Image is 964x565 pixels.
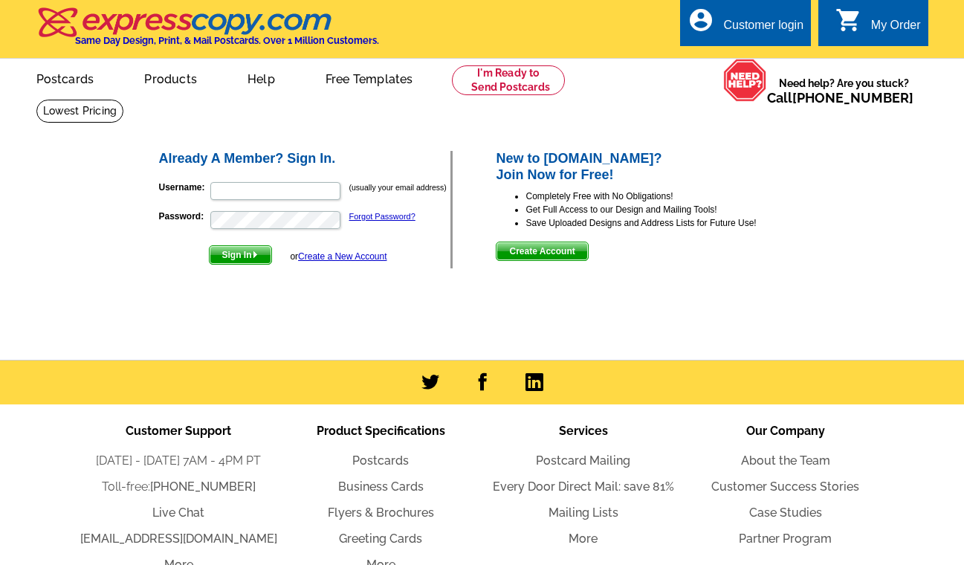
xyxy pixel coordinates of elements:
[688,16,803,35] a: account_circle Customer login
[749,506,822,520] a: Case Studies
[252,251,259,258] img: button-next-arrow-white.png
[349,183,447,192] small: (usually your email address)
[723,59,767,102] img: help
[126,424,231,438] span: Customer Support
[77,478,279,496] li: Toll-free:
[569,532,598,546] a: More
[688,7,714,33] i: account_circle
[210,246,271,264] span: Sign In
[525,203,807,216] li: Get Full Access to our Design and Mailing Tools!
[493,480,674,494] a: Every Door Direct Mail: save 81%
[36,18,379,46] a: Same Day Design, Print, & Mail Postcards. Over 1 Million Customers.
[317,424,445,438] span: Product Specifications
[496,242,588,261] button: Create Account
[328,506,434,520] a: Flyers & Brochures
[339,532,422,546] a: Greeting Cards
[835,16,921,35] a: shopping_cart My Order
[536,453,630,468] a: Postcard Mailing
[77,452,279,470] li: [DATE] - [DATE] 7AM - 4PM PT
[525,190,807,203] li: Completely Free with No Obligations!
[711,480,859,494] a: Customer Success Stories
[741,453,830,468] a: About the Team
[792,90,913,106] a: [PHONE_NUMBER]
[80,532,277,546] a: [EMAIL_ADDRESS][DOMAIN_NAME]
[767,90,913,106] span: Call
[559,424,608,438] span: Services
[352,453,409,468] a: Postcards
[835,7,862,33] i: shopping_cart
[159,151,451,167] h2: Already A Member? Sign In.
[496,151,807,183] h2: New to [DOMAIN_NAME]? Join Now for Free!
[150,480,256,494] a: [PHONE_NUMBER]
[349,212,415,221] a: Forgot Password?
[13,60,118,95] a: Postcards
[120,60,221,95] a: Products
[159,181,209,194] label: Username:
[739,532,832,546] a: Partner Program
[871,19,921,39] div: My Order
[298,251,386,262] a: Create a New Account
[152,506,204,520] a: Live Chat
[525,216,807,230] li: Save Uploaded Designs and Address Lists for Future Use!
[224,60,299,95] a: Help
[496,242,587,260] span: Create Account
[549,506,618,520] a: Mailing Lists
[723,19,803,39] div: Customer login
[746,424,825,438] span: Our Company
[75,35,379,46] h4: Same Day Design, Print, & Mail Postcards. Over 1 Million Customers.
[209,245,272,265] button: Sign In
[159,210,209,223] label: Password:
[338,480,424,494] a: Business Cards
[302,60,437,95] a: Free Templates
[767,76,921,106] span: Need help? Are you stuck?
[290,250,386,263] div: or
